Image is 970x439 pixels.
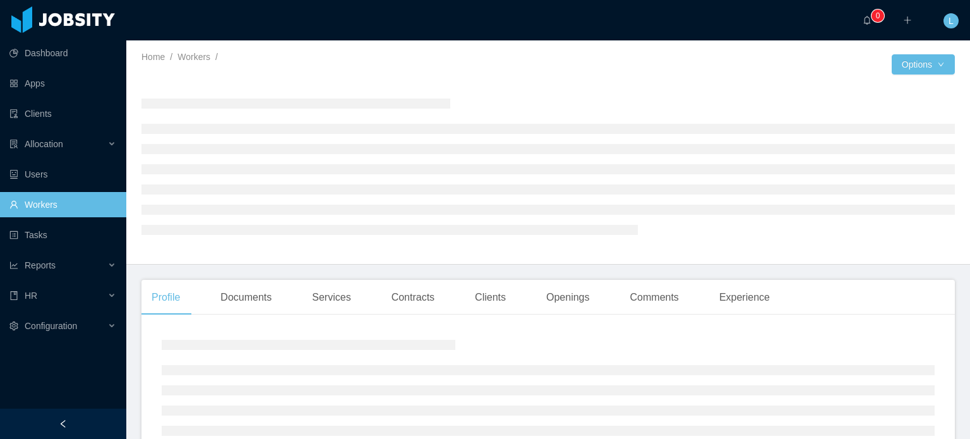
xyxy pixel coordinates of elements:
i: icon: book [9,291,18,300]
div: Contracts [381,280,445,315]
div: Profile [141,280,190,315]
a: icon: auditClients [9,101,116,126]
div: Experience [709,280,780,315]
a: icon: appstoreApps [9,71,116,96]
a: icon: profileTasks [9,222,116,248]
a: icon: robotUsers [9,162,116,187]
div: Documents [210,280,282,315]
i: icon: setting [9,322,18,330]
div: Comments [620,280,689,315]
a: icon: pie-chartDashboard [9,40,116,66]
a: Home [141,52,165,62]
span: Allocation [25,139,63,149]
span: L [949,13,954,28]
sup: 0 [871,9,884,22]
button: Optionsicon: down [892,54,955,75]
i: icon: plus [903,16,912,25]
i: icon: bell [863,16,871,25]
i: icon: line-chart [9,261,18,270]
div: Services [302,280,361,315]
span: Configuration [25,321,77,331]
span: / [170,52,172,62]
i: icon: solution [9,140,18,148]
a: Workers [177,52,210,62]
span: HR [25,291,37,301]
a: icon: userWorkers [9,192,116,217]
div: Openings [536,280,600,315]
span: Reports [25,260,56,270]
span: / [215,52,218,62]
div: Clients [465,280,516,315]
